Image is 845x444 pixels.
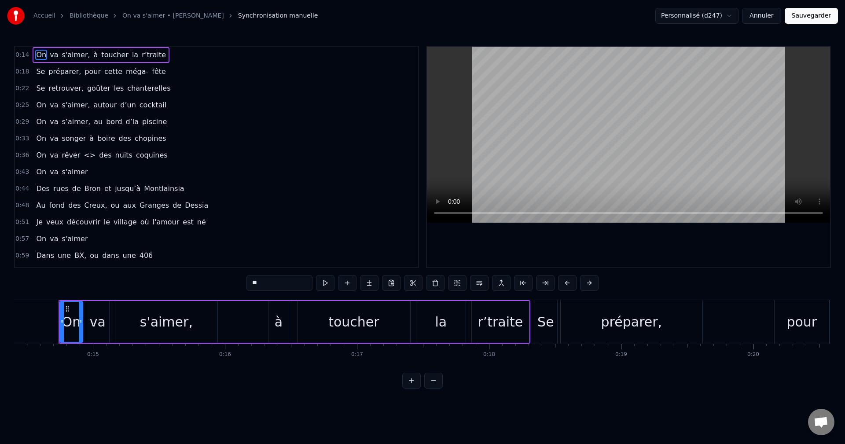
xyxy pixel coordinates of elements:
span: va [49,150,59,160]
div: la [435,312,447,332]
span: s'aimer, [61,50,91,60]
span: des [67,200,81,210]
span: à [88,133,95,143]
span: village [113,217,138,227]
span: à [93,50,99,60]
span: 0:18 [15,67,29,76]
span: boire [96,133,116,143]
span: 0:57 [15,235,29,243]
span: 0:43 [15,168,29,176]
span: pour [84,66,102,77]
nav: breadcrumb [33,11,318,20]
span: préparer, [48,66,82,77]
span: On [35,133,47,143]
span: songer [61,133,87,143]
span: aux [122,200,136,210]
a: Ouvrir le chat [808,409,834,435]
span: Granges [139,200,170,210]
span: Synchronisation manuelle [238,11,318,20]
span: ou [89,250,99,261]
span: goûter [86,83,111,93]
span: veux [45,217,64,227]
span: va [49,100,59,110]
span: de [71,183,82,194]
span: cette [103,66,123,77]
span: 406 [139,250,154,261]
span: bord [105,117,123,127]
span: rues [52,183,70,194]
span: est [182,217,194,227]
span: Se [35,66,46,77]
div: préparer, [601,312,662,332]
span: et [103,183,112,194]
span: nuits [114,150,133,160]
span: rêver [61,150,81,160]
span: Creux, [84,200,108,210]
span: BX, [73,250,87,261]
span: au [93,117,103,127]
span: toucher [100,50,129,60]
span: autour [93,100,118,110]
span: Dessia [184,200,209,210]
span: où [140,217,150,227]
span: Je [35,217,44,227]
span: <> [83,150,96,160]
span: 0:51 [15,218,29,227]
span: Dans [35,250,55,261]
div: pour [786,312,817,332]
span: On [35,234,47,244]
span: 0:59 [15,251,29,260]
span: l'amour [152,217,180,227]
span: de [172,200,182,210]
span: va [49,117,59,127]
div: s'aimer, [140,312,193,332]
span: chanterelles [126,83,171,93]
span: d’un [119,100,137,110]
span: s'aimer [61,234,88,244]
div: On [62,312,81,332]
span: va [49,234,59,244]
span: 0:48 [15,201,29,210]
a: Accueil [33,11,55,20]
span: méga- [125,66,149,77]
span: coquines [135,150,169,160]
button: Annuler [742,8,781,24]
span: On [35,167,47,177]
span: cocktail [139,100,168,110]
span: d’la [125,117,140,127]
span: chopines [134,133,167,143]
div: 0:18 [483,351,495,358]
span: On [35,150,47,160]
span: jusqu’à [114,183,141,194]
span: fond [48,200,66,210]
div: 0:20 [747,351,759,358]
div: 0:15 [87,351,99,358]
span: une [122,250,137,261]
span: des [98,150,112,160]
span: retrouver, [48,83,84,93]
span: 0:29 [15,117,29,126]
span: va [49,50,59,60]
div: toucher [328,312,379,332]
span: s'aimer, [61,100,91,110]
span: va [49,167,59,177]
span: Montlainsia [143,183,185,194]
div: Se [537,312,554,332]
a: Bibliothèque [70,11,108,20]
span: ou [110,200,121,210]
span: dans [101,250,120,261]
span: fête [151,66,167,77]
span: r’traite [141,50,167,60]
div: 0:19 [615,351,627,358]
span: Au [35,200,46,210]
div: 0:16 [219,351,231,358]
span: 0:22 [15,84,29,93]
span: la [131,50,139,60]
div: va [90,312,106,332]
span: 0:25 [15,101,29,110]
span: Bron [84,183,102,194]
span: 0:14 [15,51,29,59]
button: Sauvegarder [785,8,838,24]
span: s’aimer, [61,117,91,127]
span: des [118,133,132,143]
